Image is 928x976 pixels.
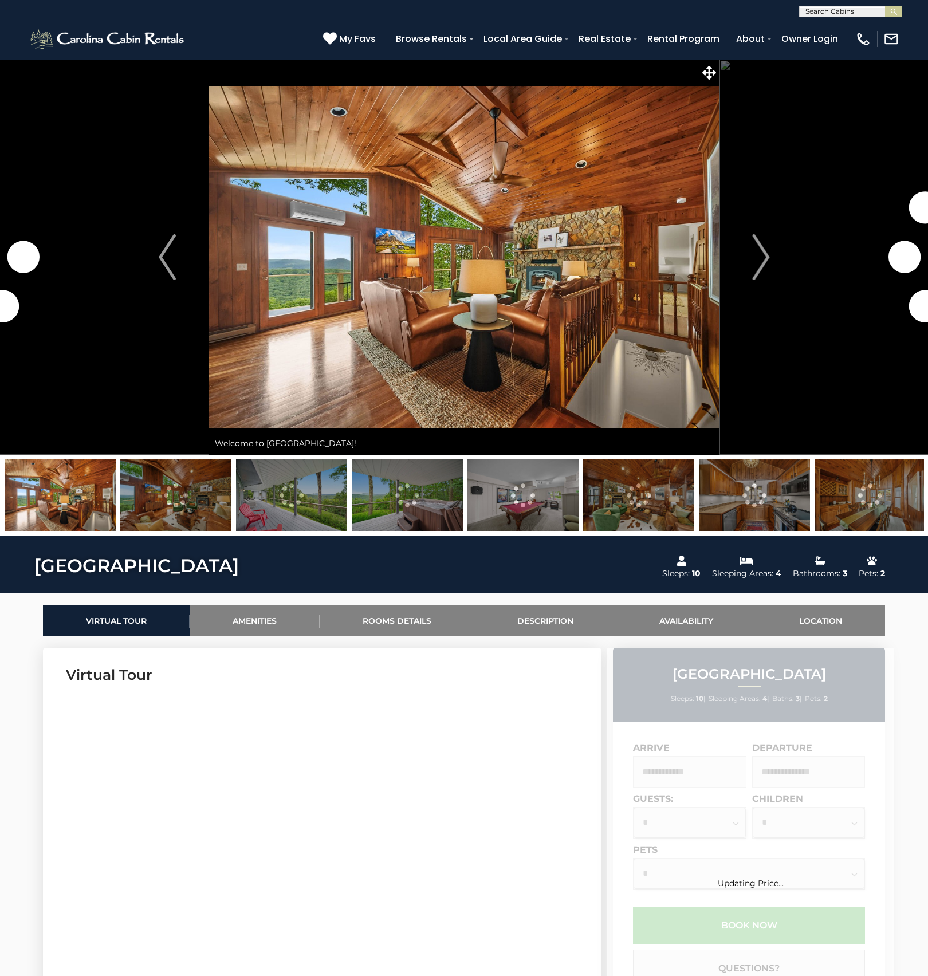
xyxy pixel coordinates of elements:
[320,605,474,636] a: Rooms Details
[120,459,231,531] img: 169099635
[752,234,769,280] img: arrow
[159,234,176,280] img: arrow
[642,29,725,49] a: Rental Program
[756,605,885,636] a: Location
[339,32,376,46] span: My Favs
[474,605,616,636] a: Description
[730,29,770,49] a: About
[883,31,899,47] img: mail-regular-white.png
[323,32,379,46] a: My Favs
[719,60,803,455] button: Next
[583,459,694,531] img: 169099637
[616,605,756,636] a: Availability
[66,665,579,685] h3: Virtual Tour
[43,605,190,636] a: Virtual Tour
[815,459,926,531] img: 169099584
[5,459,116,531] img: 169099632
[29,27,187,50] img: White-1-2.png
[573,29,636,49] a: Real Estate
[607,878,894,888] div: Updating Price...
[855,31,871,47] img: phone-regular-white.png
[478,29,568,49] a: Local Area Guide
[209,432,719,455] div: Welcome to [GEOGRAPHIC_DATA]!
[125,60,209,455] button: Previous
[699,459,810,531] img: 169099581
[352,459,463,531] img: 169099627
[467,459,579,531] img: 169099612
[190,605,320,636] a: Amenities
[776,29,844,49] a: Owner Login
[236,459,347,531] img: 169099629
[390,29,473,49] a: Browse Rentals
